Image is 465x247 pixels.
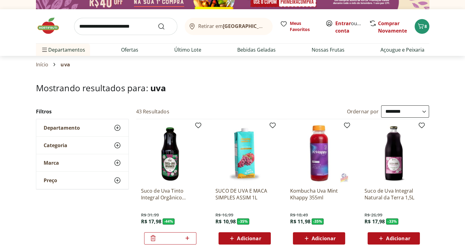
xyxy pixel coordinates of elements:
a: Início [36,62,49,67]
a: Entrar [335,20,351,27]
span: ou [335,20,363,34]
span: Departamento [44,125,80,131]
span: R$ 31,99 [141,212,159,218]
a: Último Lote [174,46,201,53]
button: Adicionar [219,232,271,245]
span: Adicionar [237,236,261,241]
a: Suco de Uva Integral Natural da Terra 1,5L [365,187,423,201]
span: - 35 % [237,218,249,225]
img: Suco de Uva Integral Natural da Terra 1,5L [365,124,423,182]
label: Ordernar por [347,108,379,115]
button: Departamento [36,119,128,136]
a: Kombucha Uva Mint Khappy 355ml [290,187,348,201]
span: R$ 17,98 [365,218,385,225]
b: [GEOGRAPHIC_DATA]/[GEOGRAPHIC_DATA] [223,23,326,29]
a: Meus Favoritos [280,20,318,33]
span: R$ 26,99 [365,212,382,218]
a: Açougue e Peixaria [380,46,424,53]
a: Bebidas Geladas [237,46,276,53]
span: Categoria [44,142,67,148]
span: R$ 10,98 [215,218,236,225]
a: Criar conta [335,20,369,34]
button: Adicionar [368,232,420,245]
h1: Mostrando resultados para: [36,83,429,93]
span: uva [150,82,166,94]
a: Suco de Uva Tinto Integral Orgânico Natural Da Terra 1L [141,187,199,201]
span: R$ 17,98 [141,218,161,225]
span: Adicionar [386,236,410,241]
span: - 35 % [312,218,324,225]
button: Categoria [36,137,128,154]
span: R$ 16,99 [215,212,233,218]
span: Departamentos [41,42,85,57]
span: Marca [44,160,59,166]
button: Carrinho [415,19,429,34]
span: R$ 18,49 [290,212,308,218]
button: Menu [41,42,48,57]
img: Kombucha Uva Mint Khappy 355ml [290,124,348,182]
a: Comprar Novamente [378,20,407,34]
a: SUCO DE UVA E MACA SIMPLES ASSIM 1L [215,187,274,201]
span: R$ 11,98 [290,218,310,225]
button: Submit Search [158,23,172,30]
span: Adicionar [312,236,336,241]
button: Retirar em[GEOGRAPHIC_DATA]/[GEOGRAPHIC_DATA] [185,18,273,35]
img: Hortifruti [36,17,67,35]
button: Preço [36,172,128,189]
span: - 33 % [386,218,398,225]
a: Ofertas [121,46,138,53]
h2: Filtros [36,105,129,118]
span: Preço [44,177,57,183]
a: Nossas Frutas [312,46,345,53]
input: search [74,18,177,35]
span: - 44 % [163,218,175,225]
span: uva [61,62,70,67]
button: Marca [36,154,128,171]
button: Adicionar [293,232,345,245]
h2: 43 Resultados [136,108,169,115]
img: Suco de Uva Tinto Integral Orgânico Natural Da Terra 1L [141,124,199,182]
span: 8 [424,23,427,29]
span: Meus Favoritos [290,20,318,33]
span: Retirar em [198,23,266,29]
img: SUCO DE UVA E MACA SIMPLES ASSIM 1L [215,124,274,182]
